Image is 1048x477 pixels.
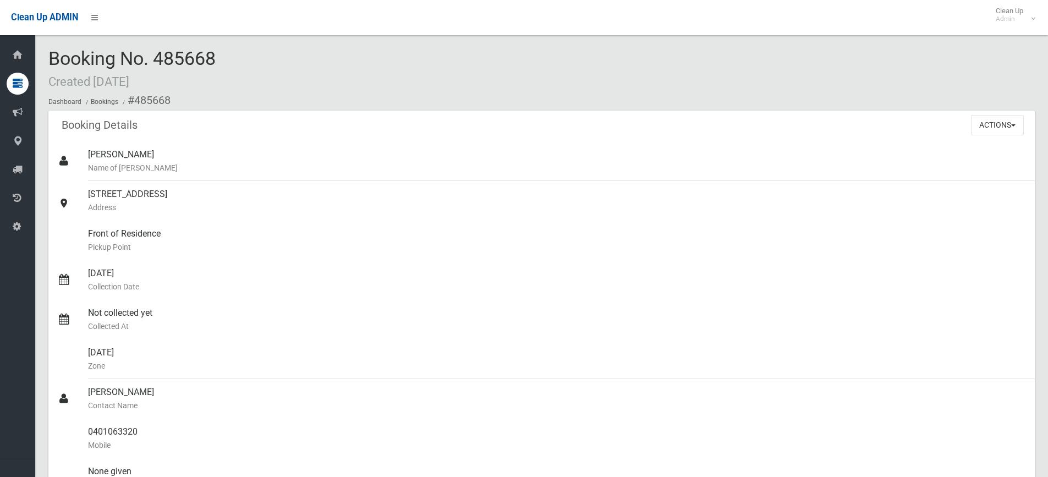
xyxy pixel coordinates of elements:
div: Front of Residence [88,221,1026,260]
a: Dashboard [48,98,81,106]
div: [PERSON_NAME] [88,379,1026,419]
header: Booking Details [48,114,151,136]
span: Clean Up ADMIN [11,12,78,23]
small: Mobile [88,438,1026,452]
li: #485668 [120,90,171,111]
span: Clean Up [990,7,1034,23]
small: Contact Name [88,399,1026,412]
small: Admin [996,15,1023,23]
small: Created [DATE] [48,74,129,89]
div: [DATE] [88,339,1026,379]
span: Booking No. 485668 [48,47,216,90]
div: [DATE] [88,260,1026,300]
div: [STREET_ADDRESS] [88,181,1026,221]
small: Address [88,201,1026,214]
div: [PERSON_NAME] [88,141,1026,181]
div: Not collected yet [88,300,1026,339]
small: Pickup Point [88,240,1026,254]
small: Zone [88,359,1026,372]
button: Actions [971,115,1024,135]
small: Name of [PERSON_NAME] [88,161,1026,174]
small: Collection Date [88,280,1026,293]
small: Collected At [88,320,1026,333]
div: 0401063320 [88,419,1026,458]
a: Bookings [91,98,118,106]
